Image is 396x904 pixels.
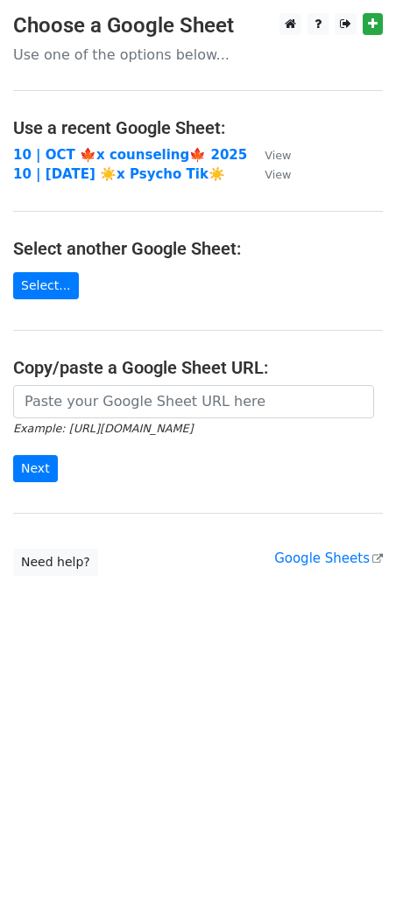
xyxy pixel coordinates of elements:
input: Next [13,455,58,482]
h4: Copy/paste a Google Sheet URL: [13,357,383,378]
h4: Select another Google Sheet: [13,238,383,259]
a: Need help? [13,549,98,576]
a: 10 | [DATE] ☀️x Psycho Tik☀️ [13,166,225,182]
h3: Choose a Google Sheet [13,13,383,39]
a: View [247,147,291,163]
a: Select... [13,272,79,299]
h4: Use a recent Google Sheet: [13,117,383,138]
small: View [265,168,291,181]
small: View [265,149,291,162]
small: Example: [URL][DOMAIN_NAME] [13,422,193,435]
a: 10 | OCT 🍁x counseling🍁 2025 [13,147,247,163]
a: View [247,166,291,182]
p: Use one of the options below... [13,46,383,64]
a: Google Sheets [274,550,383,566]
input: Paste your Google Sheet URL here [13,385,374,418]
